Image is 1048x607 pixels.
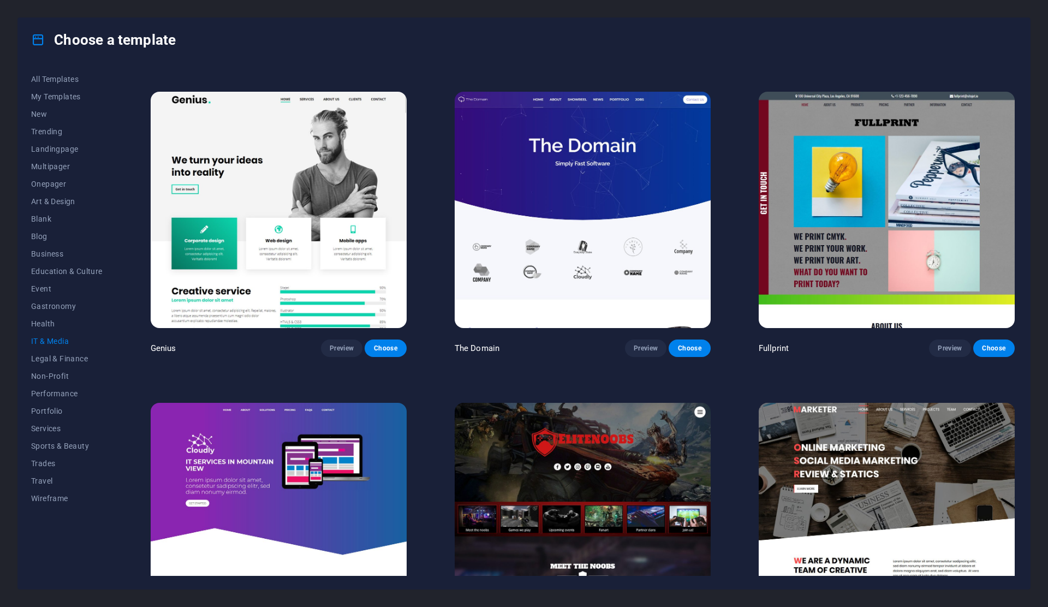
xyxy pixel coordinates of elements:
[31,162,103,171] span: Multipager
[982,344,1006,353] span: Choose
[31,110,103,118] span: New
[31,350,103,367] button: Legal & Finance
[759,92,1015,328] img: Fullprint
[929,340,970,357] button: Preview
[31,210,103,228] button: Blank
[31,127,103,136] span: Trending
[321,340,362,357] button: Preview
[31,367,103,385] button: Non-Profit
[31,302,103,311] span: Gastronomy
[31,420,103,437] button: Services
[634,344,658,353] span: Preview
[455,343,499,354] p: The Domain
[31,158,103,175] button: Multipager
[31,407,103,415] span: Portfolio
[31,389,103,398] span: Performance
[31,424,103,433] span: Services
[31,459,103,468] span: Trades
[31,437,103,455] button: Sports & Beauty
[31,197,103,206] span: Art & Design
[31,337,103,346] span: IT & Media
[31,31,176,49] h4: Choose a template
[31,267,103,276] span: Education & Culture
[31,145,103,153] span: Landingpage
[31,75,103,84] span: All Templates
[677,344,701,353] span: Choose
[31,92,103,101] span: My Templates
[31,249,103,258] span: Business
[31,442,103,450] span: Sports & Beauty
[625,340,666,357] button: Preview
[31,232,103,241] span: Blog
[31,105,103,123] button: New
[455,92,711,328] img: The Domain
[31,332,103,350] button: IT & Media
[31,490,103,507] button: Wireframe
[31,140,103,158] button: Landingpage
[938,344,962,353] span: Preview
[31,280,103,297] button: Event
[31,180,103,188] span: Onepager
[31,228,103,245] button: Blog
[31,245,103,263] button: Business
[31,472,103,490] button: Travel
[31,88,103,105] button: My Templates
[31,175,103,193] button: Onepager
[31,372,103,380] span: Non-Profit
[31,494,103,503] span: Wireframe
[31,215,103,223] span: Blank
[373,344,397,353] span: Choose
[31,455,103,472] button: Trades
[31,319,103,328] span: Health
[31,284,103,293] span: Event
[31,297,103,315] button: Gastronomy
[330,344,354,353] span: Preview
[365,340,406,357] button: Choose
[759,343,789,354] p: Fullprint
[31,263,103,280] button: Education & Culture
[31,123,103,140] button: Trending
[31,193,103,210] button: Art & Design
[31,477,103,485] span: Travel
[973,340,1015,357] button: Choose
[31,402,103,420] button: Portfolio
[151,343,176,354] p: Genius
[31,354,103,363] span: Legal & Finance
[31,315,103,332] button: Health
[669,340,710,357] button: Choose
[31,70,103,88] button: All Templates
[151,92,407,328] img: Genius
[31,385,103,402] button: Performance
